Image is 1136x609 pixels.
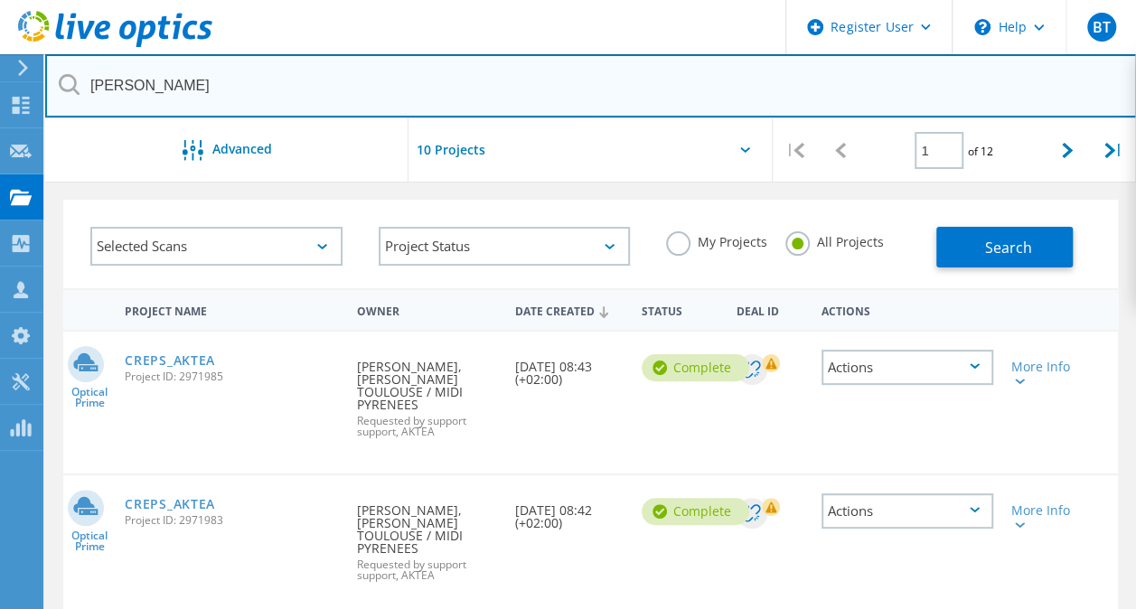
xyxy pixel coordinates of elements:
div: [PERSON_NAME], [PERSON_NAME] TOULOUSE / MIDI PYRENEES [348,332,506,455]
div: Complete [642,498,749,525]
span: Project ID: 2971983 [125,515,339,526]
svg: \n [974,19,990,35]
div: Project Name [116,293,348,326]
span: Project ID: 2971985 [125,371,339,382]
div: Actions [812,293,1002,326]
span: BT [1092,20,1110,34]
a: CREPS_AKTEA [125,498,215,511]
span: Advanced [212,143,272,155]
label: All Projects [785,231,884,248]
span: Optical Prime [63,387,116,408]
label: My Projects [666,231,767,248]
div: Date Created [506,293,633,327]
span: Optical Prime [63,530,116,552]
div: Actions [821,493,993,529]
div: [DATE] 08:43 (+02:00) [506,332,633,404]
span: Search [984,238,1031,258]
div: Selected Scans [90,227,343,266]
div: More Info [1011,504,1077,529]
a: Live Optics Dashboard [18,38,212,51]
div: Owner [348,293,506,326]
div: [PERSON_NAME], [PERSON_NAME] TOULOUSE / MIDI PYRENEES [348,475,506,599]
div: | [773,118,818,183]
span: of 12 [968,144,993,159]
div: [DATE] 08:42 (+02:00) [506,475,633,548]
div: Deal Id [728,293,812,326]
span: Requested by support support, AKTEA [357,416,497,437]
span: Requested by support support, AKTEA [357,559,497,581]
div: Project Status [379,227,631,266]
button: Search [936,227,1073,267]
div: Status [633,293,728,326]
a: CREPS_AKTEA [125,354,215,367]
div: Actions [821,350,993,385]
div: | [1091,118,1136,183]
div: More Info [1011,361,1077,386]
div: Complete [642,354,749,381]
